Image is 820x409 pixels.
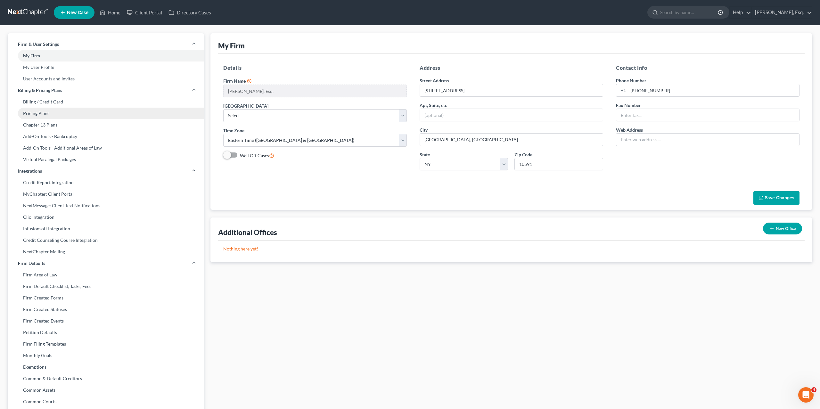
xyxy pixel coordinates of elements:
[67,10,88,15] span: New Case
[224,85,406,97] input: Enter name...
[763,223,802,234] button: New Office
[223,246,799,252] p: Nothing here yet!
[8,119,204,131] a: Chapter 13 Plans
[616,64,799,72] h5: Contact Info
[8,131,204,142] a: Add-On Tools - Bankruptcy
[616,127,643,133] label: Web Address
[420,77,449,84] label: Street Address
[8,211,204,223] a: Clio Integration
[124,7,165,18] a: Client Portal
[18,168,42,174] span: Integrations
[616,84,628,96] div: +1
[8,292,204,304] a: Firm Created Forms
[223,102,268,109] label: [GEOGRAPHIC_DATA]
[8,154,204,165] a: Virtual Paralegal Packages
[8,373,204,384] a: Common & Default Creditors
[616,102,641,109] label: Fax Number
[223,78,246,84] span: Firm Name
[8,73,204,85] a: User Accounts and Invites
[8,350,204,361] a: Monthly Goals
[628,84,799,96] input: Enter phone...
[8,396,204,407] a: Common Courts
[8,96,204,108] a: Billing / Credit Card
[8,327,204,338] a: Petition Defaults
[8,85,204,96] a: Billing & Pricing Plans
[8,234,204,246] a: Credit Counseling Course Integration
[420,102,447,109] label: Apt, Suite, etc
[165,7,214,18] a: Directory Cases
[96,7,124,18] a: Home
[420,134,603,146] input: Enter city...
[420,109,603,121] input: (optional)
[8,177,204,188] a: Credit Report Integration
[8,223,204,234] a: Infusionsoft Integration
[8,200,204,211] a: NextMessage: Client Text Notifications
[420,151,430,158] label: State
[18,260,45,266] span: Firm Defaults
[8,188,204,200] a: MyChapter: Client Portal
[8,304,204,315] a: Firm Created Statuses
[8,269,204,281] a: Firm Area of Law
[753,191,799,205] button: Save Changes
[8,50,204,61] a: My Firm
[660,6,719,18] input: Search by name...
[8,384,204,396] a: Common Assets
[616,77,646,84] label: Phone Number
[616,109,799,121] input: Enter fax...
[8,142,204,154] a: Add-On Tools - Additional Areas of Law
[218,41,245,50] div: My Firm
[223,64,407,72] h5: Details
[8,246,204,258] a: NextChapter Mailing
[8,61,204,73] a: My User Profile
[730,7,751,18] a: Help
[420,64,603,72] h5: Address
[218,228,277,237] div: Additional Offices
[514,151,532,158] label: Zip Code
[420,84,603,96] input: Enter address...
[514,158,603,171] input: XXXXX
[8,338,204,350] a: Firm Filing Templates
[8,165,204,177] a: Integrations
[8,258,204,269] a: Firm Defaults
[8,38,204,50] a: Firm & User Settings
[420,127,428,133] label: City
[811,387,816,392] span: 4
[8,361,204,373] a: Exemptions
[8,281,204,292] a: Firm Default Checklist, Tasks, Fees
[18,41,59,47] span: Firm & User Settings
[240,153,269,158] span: Wall Off Cases
[616,134,799,146] input: Enter web address....
[765,195,794,200] span: Save Changes
[8,315,204,327] a: Firm Created Events
[798,387,814,403] iframe: Intercom live chat
[223,127,244,134] label: Time Zone
[752,7,812,18] a: [PERSON_NAME], Esq.
[8,108,204,119] a: Pricing Plans
[18,87,62,94] span: Billing & Pricing Plans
